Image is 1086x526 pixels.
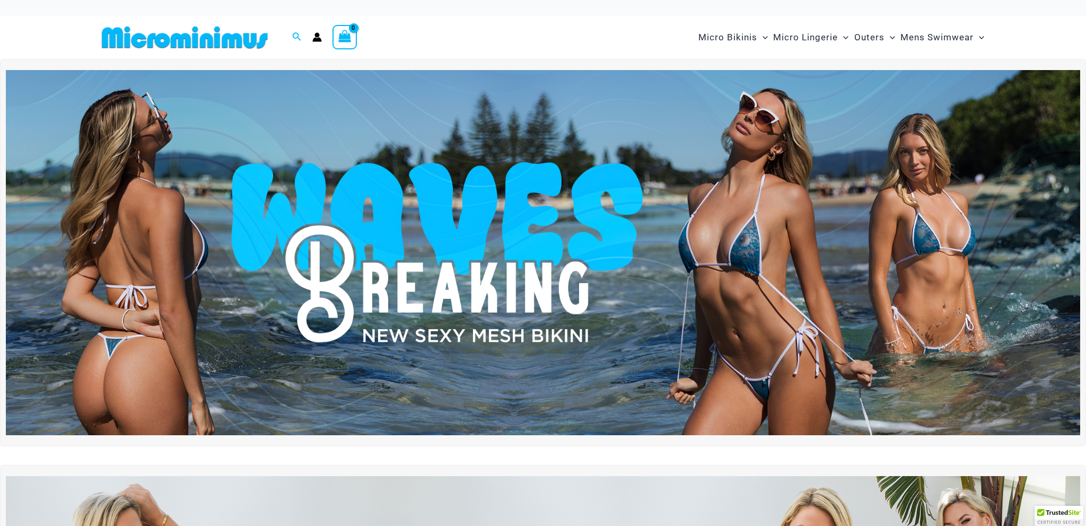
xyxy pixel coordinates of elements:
nav: Site Navigation [694,20,988,55]
span: Menu Toggle [838,24,848,51]
span: Micro Bikinis [698,24,757,51]
a: Micro LingerieMenu ToggleMenu Toggle [770,21,851,54]
span: Menu Toggle [884,24,895,51]
span: Micro Lingerie [773,24,838,51]
a: Search icon link [292,31,302,44]
a: Mens SwimwearMenu ToggleMenu Toggle [898,21,987,54]
span: Menu Toggle [974,24,984,51]
span: Outers [854,24,884,51]
img: MM SHOP LOGO FLAT [98,25,272,49]
a: Micro BikinisMenu ToggleMenu Toggle [696,21,770,54]
a: Account icon link [312,32,322,42]
span: Menu Toggle [757,24,768,51]
div: TrustedSite Certified [1035,506,1083,526]
span: Mens Swimwear [900,24,974,51]
a: View Shopping Cart, empty [332,25,357,49]
a: OutersMenu ToggleMenu Toggle [852,21,898,54]
img: Waves Breaking Ocean Bikini Pack [6,70,1080,436]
